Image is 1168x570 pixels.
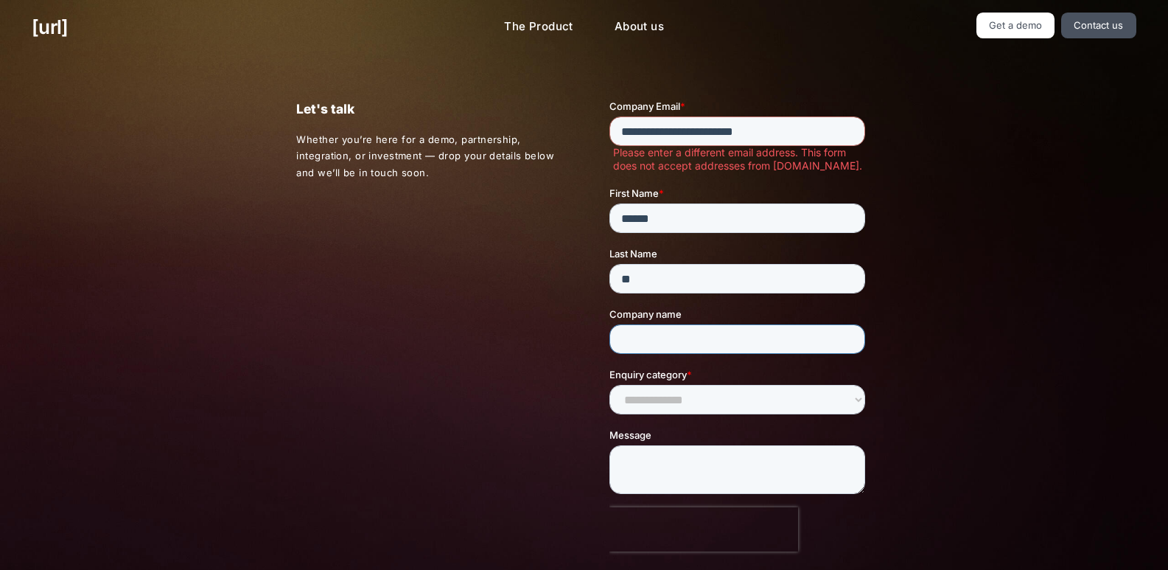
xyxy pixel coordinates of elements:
a: Contact us [1061,13,1136,38]
a: The Product [492,13,585,41]
p: Let's talk [296,99,558,119]
a: About us [603,13,676,41]
p: Whether you’re here for a demo, partnership, integration, or investment — drop your details below... [296,131,559,181]
a: [URL] [32,13,68,41]
a: Get a demo [976,13,1055,38]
